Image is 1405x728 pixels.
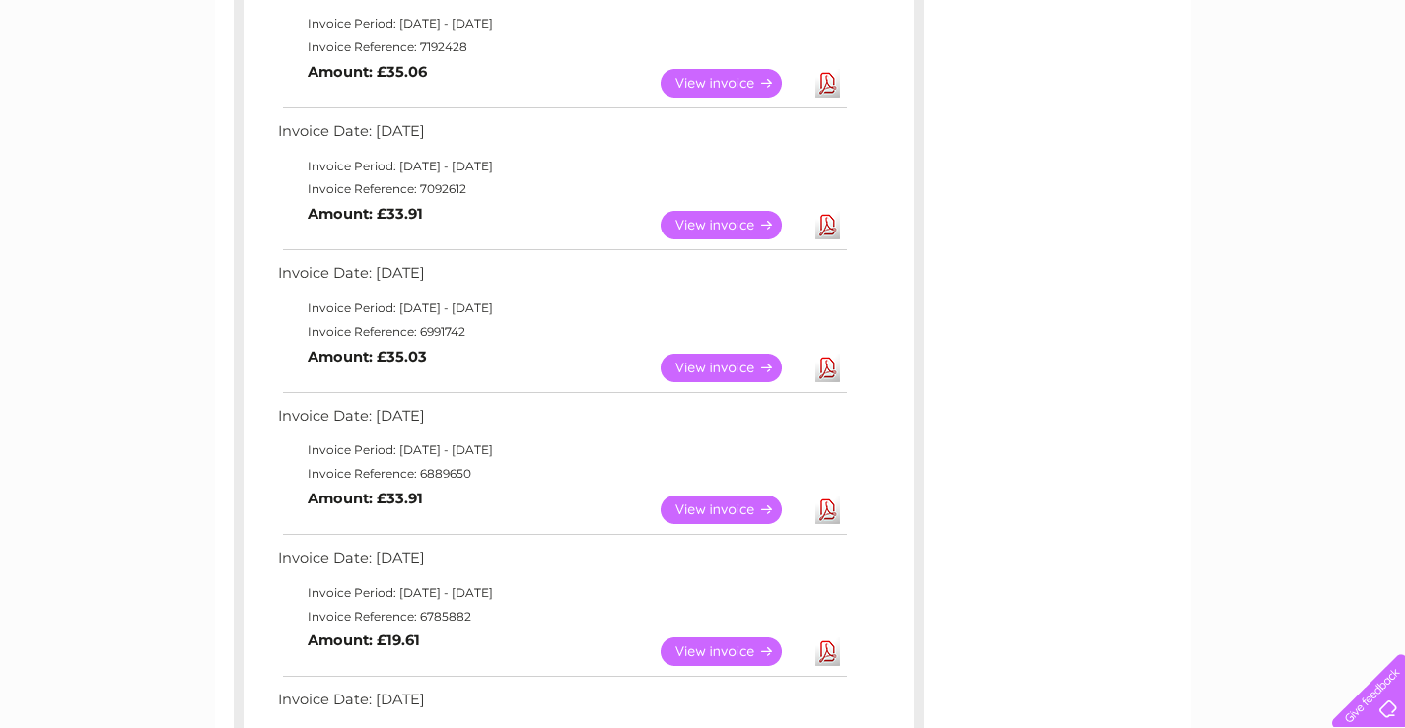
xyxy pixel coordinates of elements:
b: Amount: £35.03 [308,348,427,365]
b: Amount: £33.91 [308,490,423,507]
td: Invoice Reference: 6785882 [273,605,850,629]
b: Amount: £19.61 [308,631,420,649]
a: Log out [1341,84,1387,99]
img: logo.png [49,51,150,111]
td: Invoice Period: [DATE] - [DATE] [273,581,850,605]
td: Invoice Reference: 7092612 [273,177,850,201]
a: Energy [1107,84,1151,99]
a: Contact [1274,84,1322,99]
td: Invoice Period: [DATE] - [DATE] [273,155,850,178]
a: Blog [1233,84,1262,99]
td: Invoice Reference: 6991742 [273,320,850,344]
a: 0333 014 3131 [1033,10,1169,34]
a: Telecoms [1162,84,1222,99]
a: View [661,69,806,98]
a: View [661,496,806,524]
td: Invoice Date: [DATE] [273,403,850,439]
a: Download [815,637,840,666]
a: Download [815,69,840,98]
td: Invoice Date: [DATE] [273,687,850,723]
b: Amount: £33.91 [308,205,423,223]
td: Invoice Date: [DATE] [273,545,850,581]
td: Invoice Date: [DATE] [273,260,850,297]
div: Clear Business is a trading name of Verastar Limited (registered in [GEOGRAPHIC_DATA] No. 3667643... [238,11,1169,96]
a: View [661,211,806,239]
td: Invoice Period: [DATE] - [DATE] [273,297,850,320]
td: Invoice Period: [DATE] - [DATE] [273,438,850,462]
a: Download [815,354,840,382]
td: Invoice Reference: 7192428 [273,35,850,59]
a: View [661,354,806,382]
a: View [661,637,806,666]
a: Download [815,211,840,239]
td: Invoice Date: [DATE] [273,118,850,155]
a: Water [1058,84,1095,99]
a: Download [815,496,840,524]
td: Invoice Period: [DATE] - [DATE] [273,12,850,35]
td: Invoice Reference: 6889650 [273,462,850,486]
b: Amount: £35.06 [308,63,427,81]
